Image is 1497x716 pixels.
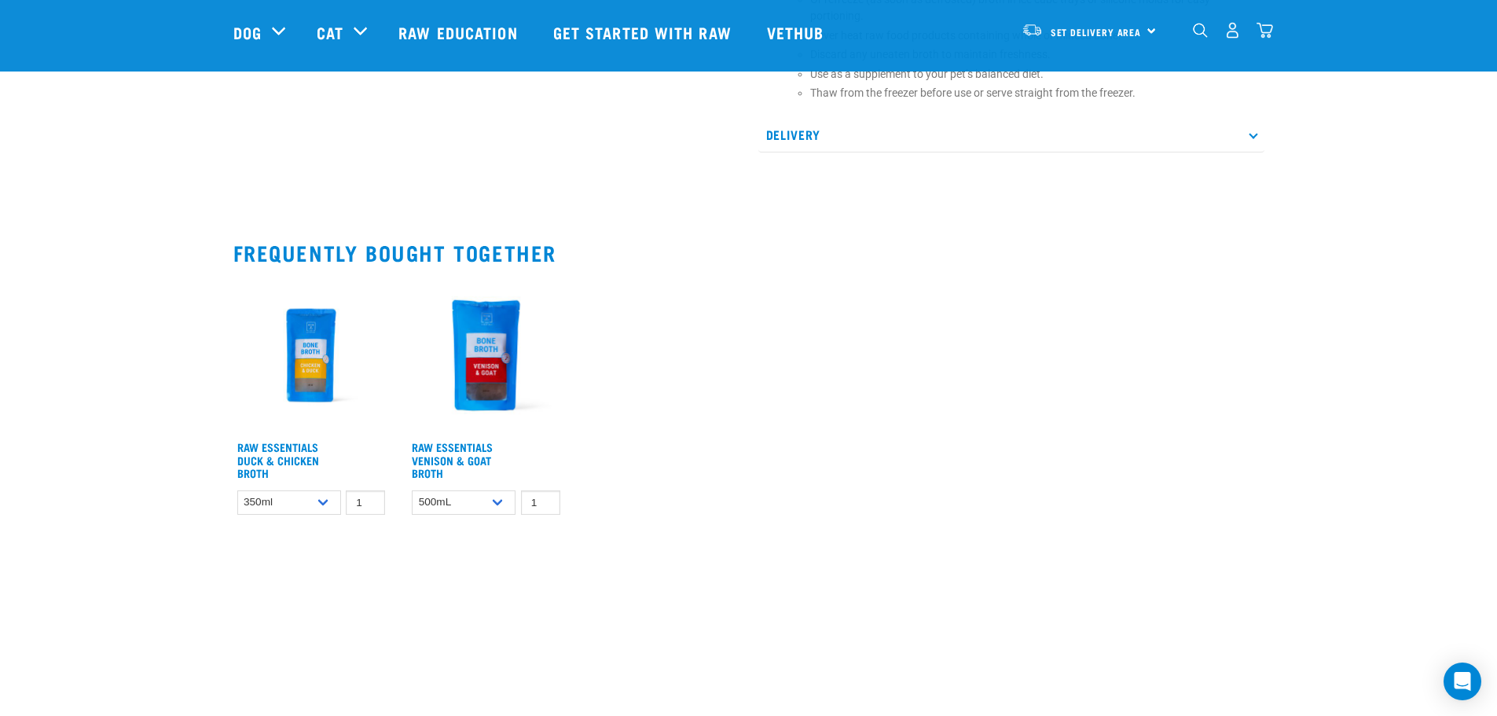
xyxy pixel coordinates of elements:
[751,1,844,64] a: Vethub
[810,66,1257,83] p: Use as a supplement to your pet’s balanced diet.
[1051,29,1142,35] span: Set Delivery Area
[317,20,343,44] a: Cat
[1022,23,1043,37] img: van-moving.png
[1193,23,1208,38] img: home-icon-1@2x.png
[521,490,560,515] input: 1
[383,1,537,64] a: Raw Education
[1444,663,1481,700] div: Open Intercom Messenger
[408,277,564,434] img: Raw Essentials Venison Goat Novel Protein Hypoallergenic Bone Broth Cats & Dogs
[346,490,385,515] input: 1
[1224,22,1241,39] img: user.png
[233,241,1264,265] h2: Frequently bought together
[233,277,390,434] img: RE Product Shoot 2023 Nov8793 1
[1257,22,1273,39] img: home-icon@2x.png
[233,20,262,44] a: Dog
[412,444,493,475] a: Raw Essentials Venison & Goat Broth
[237,444,319,475] a: Raw Essentials Duck & Chicken Broth
[758,117,1264,152] p: Delivery
[538,1,751,64] a: Get started with Raw
[810,85,1257,101] p: Thaw from the freezer before use or serve straight from the freezer.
